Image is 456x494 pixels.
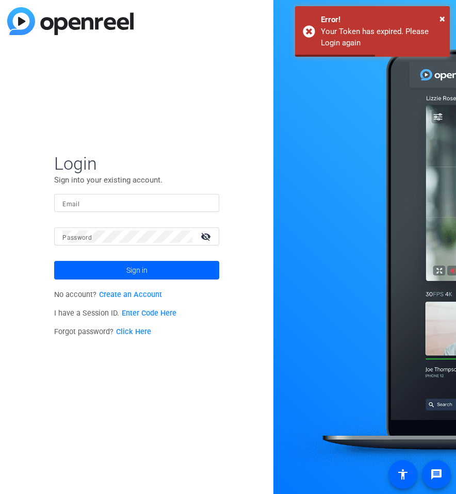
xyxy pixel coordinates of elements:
a: Click Here [116,327,151,336]
span: I have a Session ID. [54,309,176,318]
button: Close [439,11,445,26]
mat-icon: visibility_off [194,229,219,244]
button: Sign in [54,261,219,279]
mat-label: Email [62,201,79,208]
span: No account? [54,290,162,299]
span: Sign in [126,257,148,283]
span: Login [54,153,219,174]
mat-label: Password [62,234,92,241]
input: Enter Email Address [62,197,211,209]
span: × [439,12,445,25]
mat-icon: accessibility [397,468,409,481]
a: Create an Account [99,290,162,299]
mat-icon: message [430,468,443,481]
a: Enter Code Here [122,309,176,318]
span: Forgot password? [54,327,151,336]
img: blue-gradient.svg [7,7,134,35]
div: Error! [321,14,442,26]
div: Your Token has expired. Please Login again [321,26,442,49]
p: Sign into your existing account. [54,174,219,186]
